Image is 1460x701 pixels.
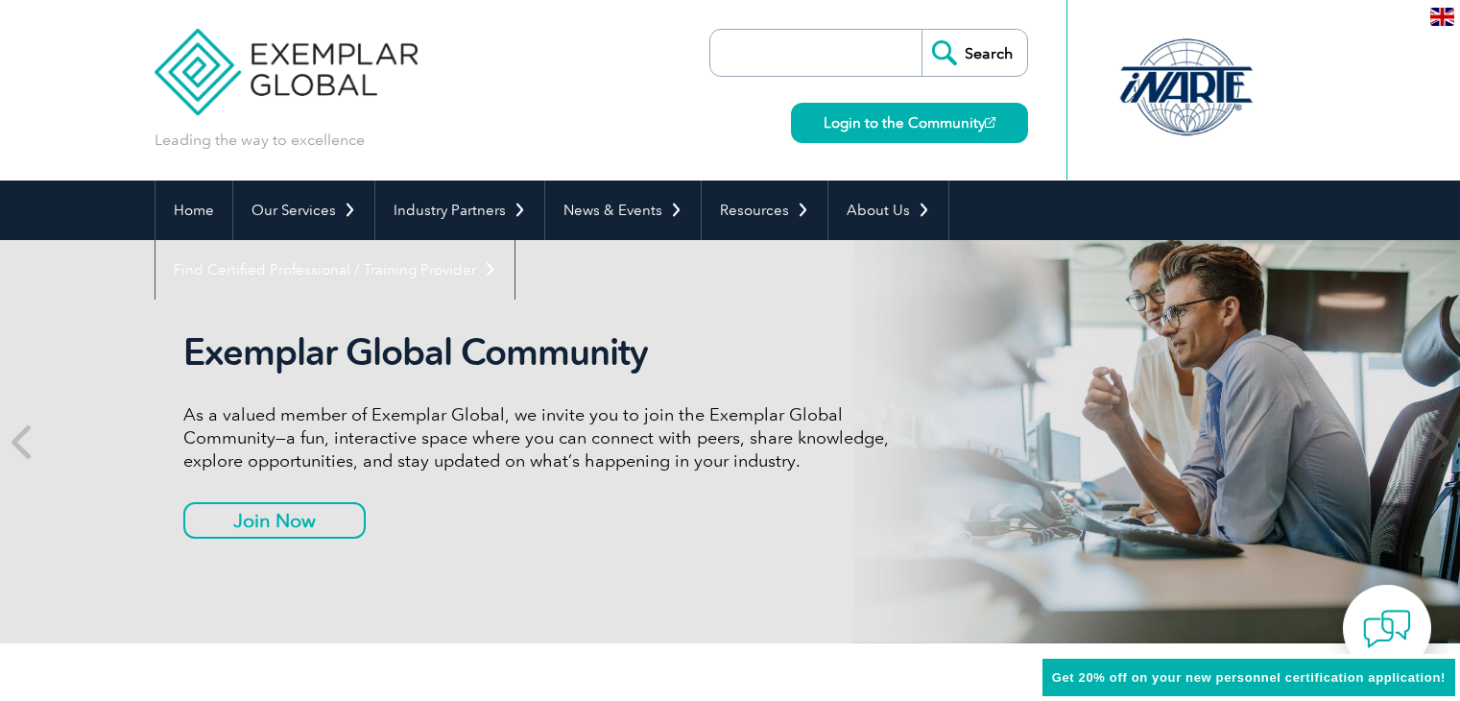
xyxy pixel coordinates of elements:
[828,181,948,240] a: About Us
[1430,8,1454,26] img: en
[702,181,827,240] a: Resources
[791,103,1028,143] a: Login to the Community
[985,117,995,128] img: open_square.png
[1052,670,1446,685] span: Get 20% off on your new personnel certification application!
[155,130,365,151] p: Leading the way to excellence
[183,330,903,375] h2: Exemplar Global Community
[156,181,232,240] a: Home
[233,181,374,240] a: Our Services
[375,181,544,240] a: Industry Partners
[183,403,903,472] p: As a valued member of Exemplar Global, we invite you to join the Exemplar Global Community—a fun,...
[156,240,515,300] a: Find Certified Professional / Training Provider
[545,181,701,240] a: News & Events
[921,30,1027,76] input: Search
[183,502,366,539] a: Join Now
[1363,605,1411,653] img: contact-chat.png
